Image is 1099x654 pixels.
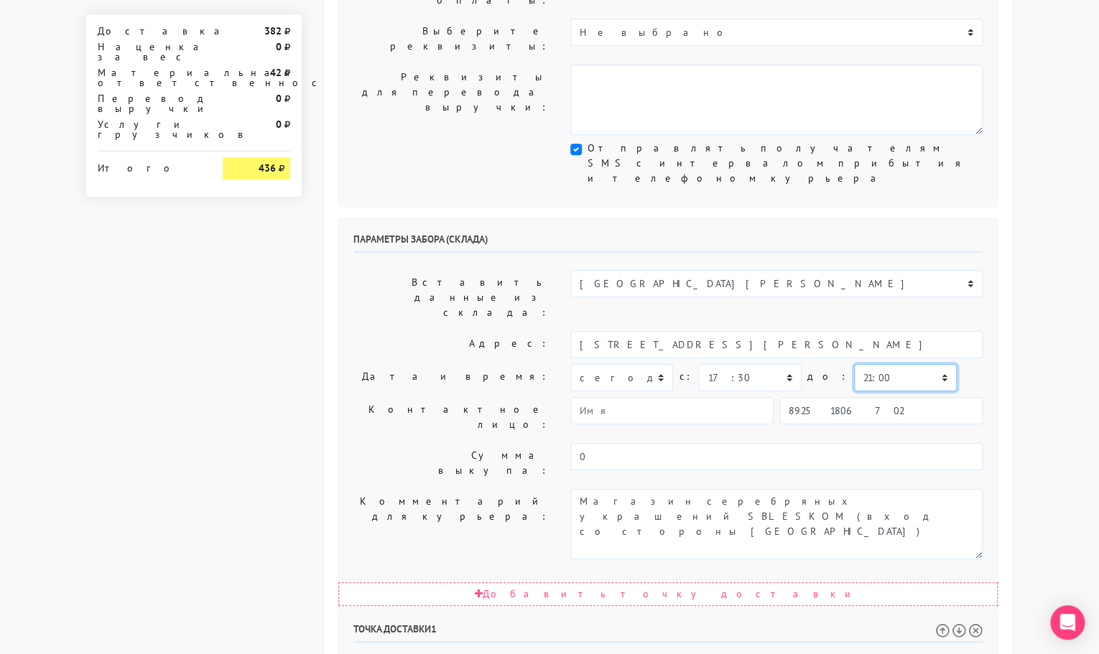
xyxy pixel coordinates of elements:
span: 1 [431,622,437,635]
label: c: [679,364,692,389]
div: Добавить точку доставки [338,582,998,606]
div: Доставка [87,26,212,36]
label: Сумма выкупа: [343,443,560,483]
strong: 0 [276,40,282,53]
strong: 0 [276,118,282,131]
strong: 0 [276,92,282,105]
strong: 436 [259,162,276,174]
label: Дата и время: [343,364,560,391]
h6: Параметры забора (склада) [353,233,983,253]
div: Итого [98,157,201,173]
label: Контактное лицо: [343,397,560,437]
input: Телефон [779,397,983,424]
div: Open Intercom Messenger [1050,605,1085,640]
strong: 382 [264,24,282,37]
div: Перевод выручки [87,93,212,113]
h6: Точка доставки [353,623,983,643]
label: до: [807,364,848,389]
div: Наценка за вес [87,42,212,62]
label: Отправлять получателям SMS с интервалом прибытия и телефоном курьера [588,141,983,186]
div: Материальная ответственность [87,67,212,88]
label: Адрес: [343,331,560,358]
label: Реквизиты для перевода выручки: [343,65,560,135]
label: Вставить данные из склада: [343,270,560,325]
strong: 42 [270,66,282,79]
label: Комментарий для курьера: [343,489,560,559]
input: Имя [570,397,774,424]
label: Выберите реквизиты: [343,19,560,59]
div: Услуги грузчиков [87,119,212,139]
